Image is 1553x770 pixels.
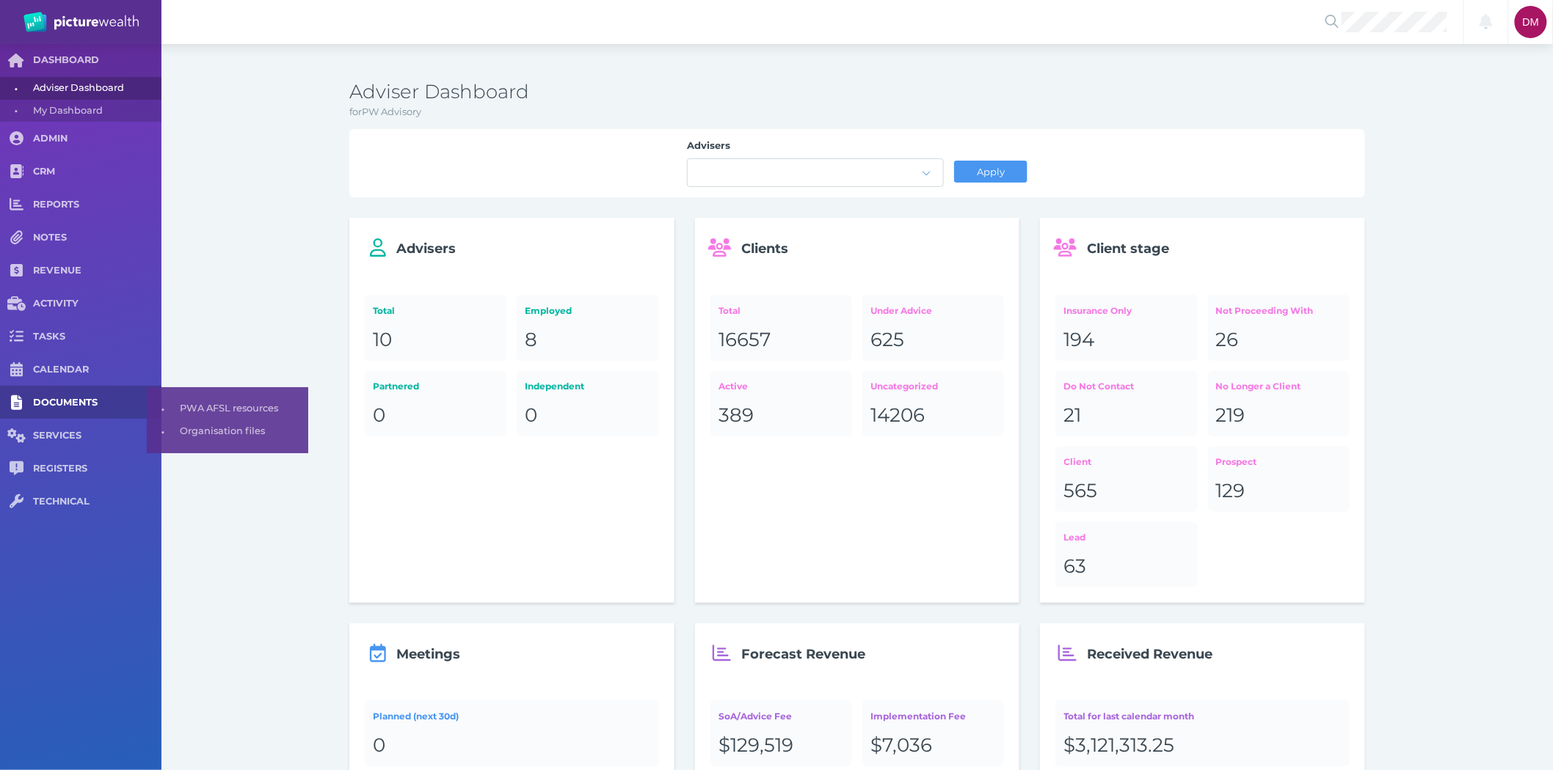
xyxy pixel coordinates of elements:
[33,166,161,178] span: CRM
[349,105,1365,120] p: for PW Advisory
[1216,479,1342,504] div: 129
[870,403,996,428] div: 14206
[525,305,572,316] span: Employed
[33,100,156,122] span: My Dashboard
[1216,328,1342,353] div: 26
[970,166,1011,177] span: Apply
[147,419,308,441] a: •Organisation files
[23,12,139,32] img: PW
[180,396,303,419] span: PWA AFSL resources
[710,295,852,360] a: Total16657
[1064,305,1132,316] span: Insurance Only
[525,328,651,353] div: 8
[517,371,658,436] a: Independent0
[1064,403,1190,428] div: 21
[33,77,156,100] span: Adviser Dashboard
[373,328,498,353] div: 10
[1216,456,1257,467] span: Prospect
[396,646,460,662] span: Meetings
[719,733,844,758] div: $129,519
[870,711,966,722] span: Implementation Fee
[33,496,161,508] span: TECHNICAL
[33,331,161,343] span: TASKS
[525,381,585,392] span: Independent
[719,328,844,353] div: 16657
[862,700,1004,766] a: Implementation Fee$7,036
[870,381,938,392] span: Uncategorized
[862,295,1004,360] a: Under Advice625
[33,133,161,145] span: ADMIN
[373,733,650,758] div: 0
[33,364,161,376] span: CALENDAR
[365,295,506,360] a: Total10
[870,305,932,316] span: Under Advice
[1064,711,1195,722] span: Total for last calendar month
[33,232,161,244] span: NOTES
[1216,305,1314,316] span: Not Proceeding With
[710,371,852,436] a: Active389
[33,265,161,277] span: REVENUE
[1064,381,1135,392] span: Do Not Contact
[147,396,308,419] a: •PWA AFSL resources
[1515,6,1547,38] div: Dee Molloy
[147,398,180,417] span: •
[1064,733,1342,758] div: $3,121,313.25
[517,295,658,360] a: Employed8
[1064,554,1190,579] div: 63
[1523,16,1540,28] span: DM
[525,403,651,428] div: 0
[373,305,395,316] span: Total
[870,328,996,353] div: 625
[33,54,161,67] span: DASHBOARD
[1064,328,1190,353] div: 194
[1087,241,1169,257] span: Client stage
[396,241,456,257] span: Advisers
[373,403,498,428] div: 0
[33,397,161,409] span: DOCUMENTS
[33,298,161,310] span: ACTIVITY
[687,139,944,158] label: Advisers
[33,463,161,475] span: REGISTERS
[349,80,1365,105] h3: Adviser Dashboard
[870,733,996,758] div: $7,036
[719,403,844,428] div: 389
[719,305,741,316] span: Total
[719,381,748,392] span: Active
[373,381,419,392] span: Partnered
[33,199,161,211] span: REPORTS
[742,241,789,257] span: Clients
[365,700,659,766] a: Planned (next 30d)0
[1064,456,1092,467] span: Client
[1216,403,1342,428] div: 219
[719,711,792,722] span: SoA/Advice Fee
[180,419,303,441] span: Organisation files
[147,421,180,439] span: •
[33,430,161,442] span: SERVICES
[373,711,459,722] span: Planned (next 30d)
[1064,532,1086,543] span: Lead
[1216,381,1301,392] span: No Longer a Client
[1055,700,1350,766] a: Total for last calendar month$3,121,313.25
[710,700,852,766] a: SoA/Advice Fee$129,519
[365,371,506,436] a: Partnered0
[1087,646,1212,662] span: Received Revenue
[954,161,1028,183] button: Apply
[742,646,866,662] span: Forecast Revenue
[1064,479,1190,504] div: 565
